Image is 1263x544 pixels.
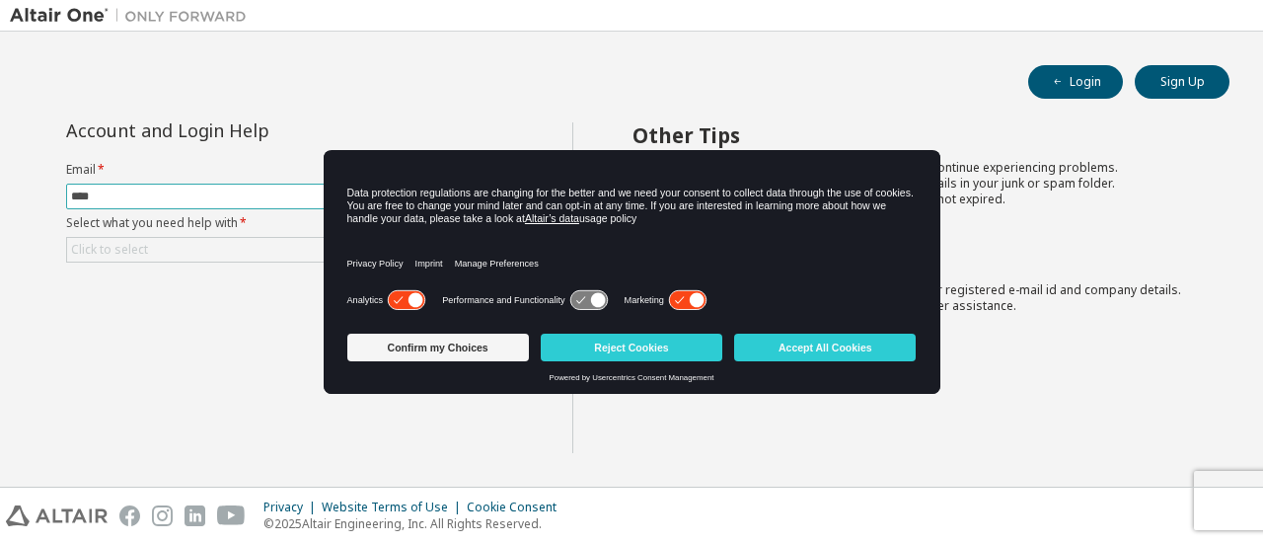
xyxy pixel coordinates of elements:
[632,122,1195,148] h2: Other Tips
[66,215,516,231] label: Select what you need help with
[185,505,205,526] img: linkedin.svg
[119,505,140,526] img: facebook.svg
[10,6,257,26] img: Altair One
[1028,65,1123,99] button: Login
[467,500,568,515] div: Cookie Consent
[263,500,322,515] div: Privacy
[6,505,108,526] img: altair_logo.svg
[67,238,515,262] div: Click to select
[71,242,148,258] div: Click to select
[217,505,246,526] img: youtube.svg
[322,500,467,515] div: Website Terms of Use
[152,505,173,526] img: instagram.svg
[66,122,426,138] div: Account and Login Help
[66,162,516,178] label: Email
[1135,65,1229,99] button: Sign Up
[263,515,568,532] p: © 2025 Altair Engineering, Inc. All Rights Reserved.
